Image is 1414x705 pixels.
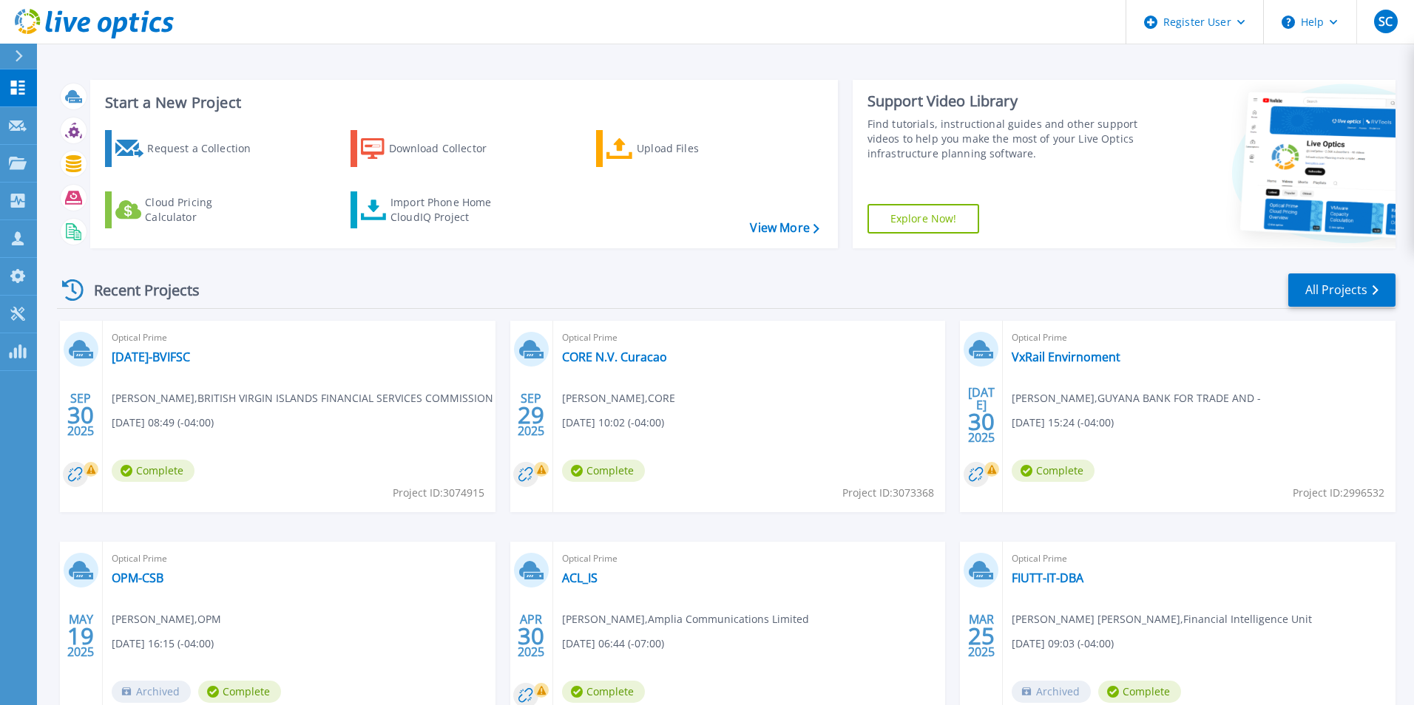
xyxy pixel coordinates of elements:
span: [PERSON_NAME] , Amplia Communications Limited [562,611,809,627]
span: Project ID: 3074915 [393,485,484,501]
span: [PERSON_NAME] [PERSON_NAME] , Financial Intelligence Unit [1012,611,1312,627]
span: Optical Prime [1012,551,1387,567]
div: Upload Files [637,134,755,163]
span: [DATE] 08:49 (-04:00) [112,415,214,431]
span: Optical Prime [562,551,937,567]
a: Upload Files [596,130,761,167]
a: CORE N.V. Curacao [562,350,667,364]
span: Optical Prime [1012,330,1387,346]
div: SEP 2025 [517,388,545,442]
span: 19 [67,630,94,642]
div: SEP 2025 [67,388,95,442]
div: Find tutorials, instructional guides and other support videos to help you make the most of your L... [867,117,1144,161]
span: SC [1379,16,1393,27]
span: [DATE] 09:03 (-04:00) [1012,636,1114,652]
span: Archived [1012,681,1091,703]
span: [PERSON_NAME] , GUYANA BANK FOR TRADE AND - [1012,390,1261,406]
a: View More [750,221,819,235]
span: Project ID: 3073368 [842,485,934,501]
span: 29 [518,409,544,421]
span: [PERSON_NAME] , OPM [112,611,221,627]
span: Complete [1012,460,1095,482]
span: Optical Prime [112,330,487,346]
div: MAR 2025 [967,609,995,663]
div: Cloud Pricing Calculator [145,195,263,225]
a: Cloud Pricing Calculator [105,191,270,228]
span: [DATE] 16:15 (-04:00) [112,636,214,652]
h3: Start a New Project [105,95,819,111]
span: Complete [198,681,281,703]
span: [PERSON_NAME] , CORE [562,390,675,406]
span: [DATE] 10:02 (-04:00) [562,415,664,431]
div: Download Collector [389,134,507,163]
div: Request a Collection [147,134,265,163]
a: Download Collector [351,130,515,167]
span: Archived [112,681,191,703]
a: OPM-CSB [112,571,163,585]
a: Explore Now! [867,204,980,234]
span: 25 [968,630,995,642]
div: Recent Projects [57,272,220,308]
a: ACL_IS [562,571,598,585]
div: [DATE] 2025 [967,388,995,442]
span: Project ID: 2996532 [1293,485,1384,501]
span: 30 [518,630,544,642]
span: Complete [1098,681,1181,703]
span: 30 [968,415,995,428]
a: All Projects [1288,273,1396,307]
span: Optical Prime [112,551,487,567]
span: [DATE] 15:24 (-04:00) [1012,415,1114,431]
span: Optical Prime [562,330,937,346]
span: Complete [562,460,645,482]
span: [PERSON_NAME] , BRITISH VIRGIN ISLANDS FINANCIAL SERVICES COMMISSION [112,390,493,406]
span: Complete [562,681,645,703]
div: Support Video Library [867,92,1144,111]
span: [DATE] 06:44 (-07:00) [562,636,664,652]
span: 30 [67,409,94,421]
div: Import Phone Home CloudIQ Project [390,195,506,225]
a: Request a Collection [105,130,270,167]
div: MAY 2025 [67,609,95,663]
a: FIUTT-IT-DBA [1012,571,1083,585]
a: VxRail Envirnoment [1012,350,1120,364]
a: [DATE]-BVIFSC [112,350,190,364]
div: APR 2025 [517,609,545,663]
span: Complete [112,460,194,482]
